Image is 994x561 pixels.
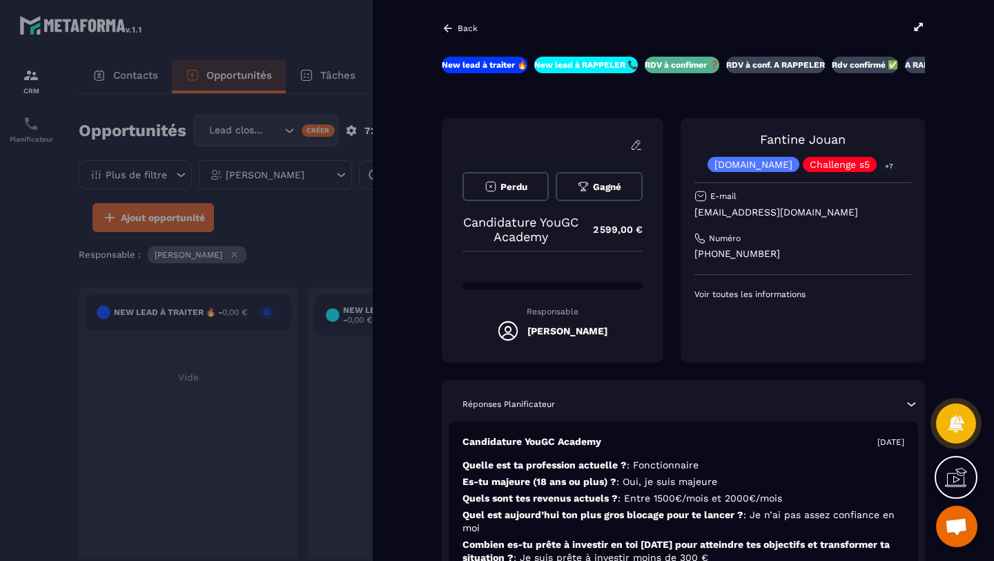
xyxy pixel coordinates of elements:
[462,172,549,201] button: Perdu
[810,160,870,169] p: Challenge s5
[618,493,782,504] span: : Entre 1500€/mois et 2000€/mois
[877,437,904,448] p: [DATE]
[500,182,527,192] span: Perdu
[616,476,717,487] span: : Oui, je suis majeure
[694,206,911,219] p: [EMAIL_ADDRESS][DOMAIN_NAME]
[880,159,898,173] p: +7
[462,307,643,316] p: Responsable
[556,172,642,201] button: Gagné
[710,191,737,202] p: E-mail
[462,215,579,244] p: Candidature YouGC Academy
[462,399,555,410] p: Réponses Planificateur
[627,459,699,470] span: : Fonctionnaire
[694,289,911,300] p: Voir toutes les informations
[936,506,977,547] div: Ouvrir le chat
[714,160,792,169] p: [DOMAIN_NAME]
[527,325,607,336] h5: [PERSON_NAME]
[593,182,621,192] span: Gagné
[462,475,904,488] p: Es-tu majeure (18 ans ou plus) ?
[760,132,846,146] a: Fantine Jouan
[462,459,904,472] p: Quelle est ta profession actuelle ?
[579,216,643,243] p: 2 599,00 €
[709,233,741,244] p: Numéro
[462,508,904,535] p: Quel est aujourd’hui ton plus gros blocage pour te lancer ?
[462,435,601,448] p: Candidature YouGC Academy
[694,247,911,260] p: [PHONE_NUMBER]
[462,492,904,505] p: Quels sont tes revenus actuels ?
